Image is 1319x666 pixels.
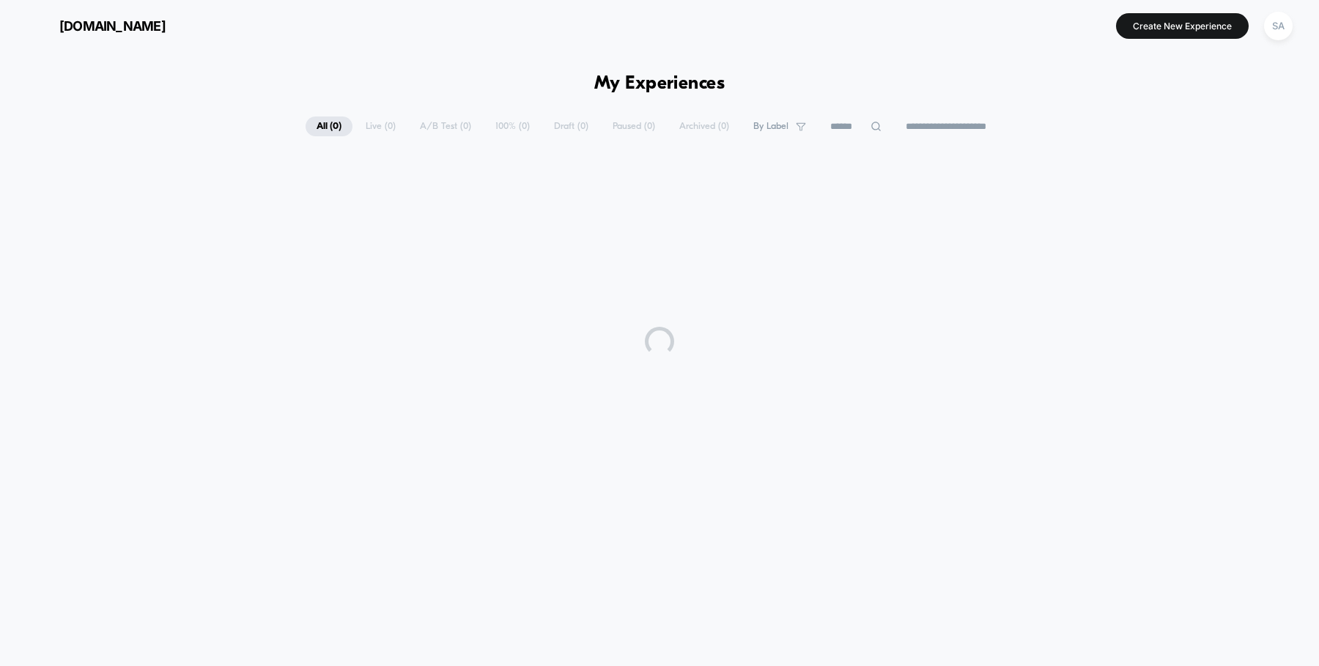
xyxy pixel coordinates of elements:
span: All ( 0 ) [306,116,352,136]
span: [DOMAIN_NAME] [59,18,166,34]
button: [DOMAIN_NAME] [22,14,170,37]
button: SA [1260,11,1297,41]
button: Create New Experience [1116,13,1249,39]
div: SA [1264,12,1293,40]
span: By Label [753,121,788,132]
h1: My Experiences [594,73,725,95]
